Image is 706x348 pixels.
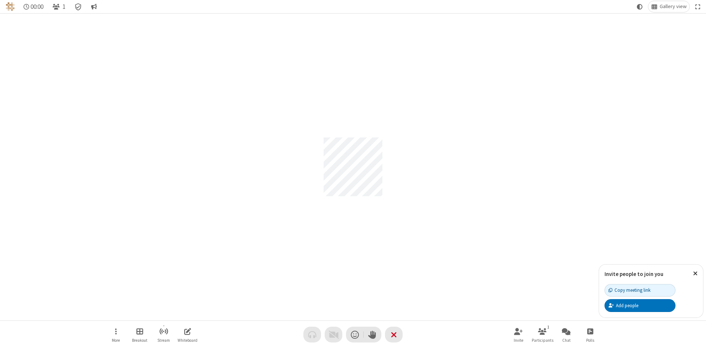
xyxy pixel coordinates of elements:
[21,1,47,12] div: Timer
[6,2,15,11] img: QA Selenium DO NOT DELETE OR CHANGE
[531,324,553,345] button: Open participant list
[579,324,601,345] button: Open poll
[532,338,553,342] span: Participants
[325,327,342,342] button: Video
[605,299,675,312] button: Add people
[609,287,650,294] div: Copy meeting link
[648,1,689,12] button: Change layout
[132,338,147,342] span: Breakout
[660,4,687,10] span: Gallery view
[514,338,523,342] span: Invite
[545,324,552,330] div: 1
[129,324,151,345] button: Manage Breakout Rooms
[507,324,529,345] button: Invite participants (Alt+I)
[605,284,675,297] button: Copy meeting link
[157,338,170,342] span: Stream
[88,1,100,12] button: Conversation
[605,270,663,277] label: Invite people to join you
[49,1,68,12] button: Open participant list
[63,3,65,10] span: 1
[153,324,175,345] button: Start streaming
[112,338,120,342] span: More
[385,327,403,342] button: End or leave meeting
[688,265,703,283] button: Close popover
[31,3,43,10] span: 00:00
[634,1,646,12] button: Using system theme
[303,327,321,342] button: Audio problem - check your Internet connection or call by phone
[586,338,594,342] span: Polls
[364,327,381,342] button: Raise hand
[105,324,127,345] button: Open menu
[178,338,197,342] span: Whiteboard
[555,324,577,345] button: Open chat
[71,1,85,12] div: Meeting details Encryption enabled
[176,324,199,345] button: Open shared whiteboard
[692,1,703,12] button: Fullscreen
[346,327,364,342] button: Send a reaction
[562,338,571,342] span: Chat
